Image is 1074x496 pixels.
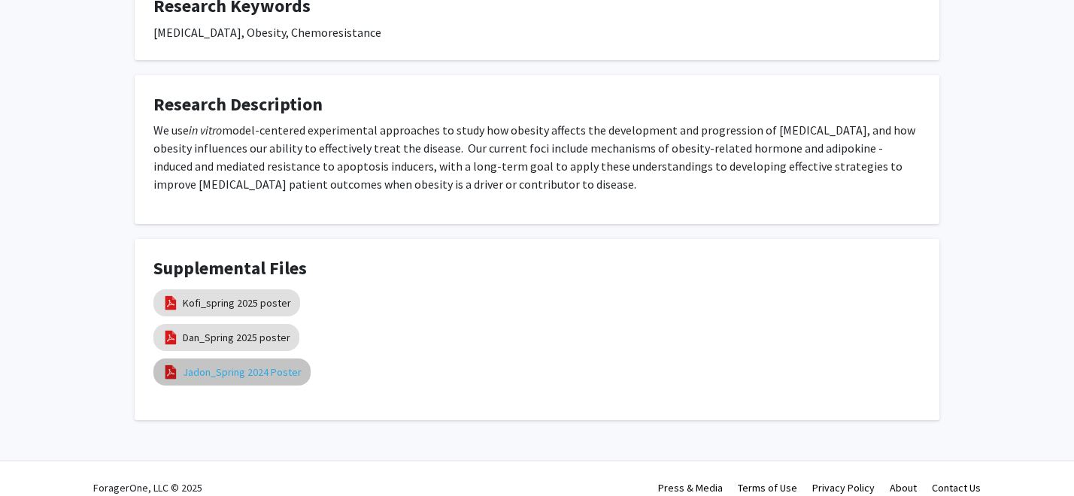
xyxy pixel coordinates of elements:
p: We use model-centered experimental approaches to study how obesity affects the development and pr... [153,121,921,193]
em: in vitro [189,122,222,138]
a: Privacy Policy [812,481,875,494]
a: Terms of Use [738,481,797,494]
div: [MEDICAL_DATA], Obesity, Chemoresistance [153,23,921,41]
a: Dan_Spring 2025 poster [183,330,290,346]
a: Contact Us [932,481,981,494]
a: About [890,481,917,494]
h4: Supplemental Files [153,258,921,280]
iframe: Chat [11,428,64,485]
h4: Research Description [153,94,921,116]
a: Kofi_spring 2025 poster [183,295,291,311]
a: Jadon_Spring 2024 Poster [183,364,302,380]
a: Press & Media [658,481,723,494]
img: pdf_icon.png [162,295,179,311]
img: pdf_icon.png [162,329,179,346]
img: pdf_icon.png [162,364,179,380]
